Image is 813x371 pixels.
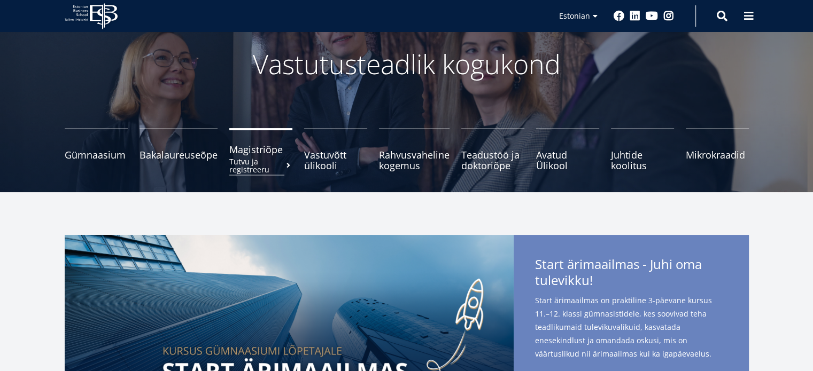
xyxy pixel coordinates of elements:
a: Linkedin [630,11,640,21]
a: Youtube [646,11,658,21]
a: Rahvusvaheline kogemus [379,128,450,171]
a: Vastuvõtt ülikooli [304,128,367,171]
span: tulevikku! [535,272,593,288]
small: Tutvu ja registreeru [229,157,292,173]
span: Rahvusvaheline kogemus [379,149,450,171]
span: Avatud Ülikool [536,149,599,171]
a: Juhtide koolitus [611,128,674,171]
span: Juhtide koolitus [611,149,674,171]
a: Bakalaureuseõpe [140,128,218,171]
span: Gümnaasium [65,149,128,160]
a: Gümnaasium [65,128,128,171]
a: Instagram [663,11,674,21]
span: Mikrokraadid [686,149,749,160]
a: MagistriõpeTutvu ja registreeru [229,128,292,171]
span: Start ärimaailmas on praktiline 3-päevane kursus 11.–12. klassi gümnasistidele, kes soovivad teha... [535,294,727,360]
span: Bakalaureuseõpe [140,149,218,160]
a: Teadustöö ja doktoriõpe [461,128,524,171]
a: Avatud Ülikool [536,128,599,171]
p: Vastutusteadlik kogukond [123,48,690,80]
span: Magistriõpe [229,144,292,155]
span: Start ärimaailmas - Juhi oma [535,256,727,291]
a: Facebook [614,11,624,21]
span: Teadustöö ja doktoriõpe [461,149,524,171]
span: Vastuvõtt ülikooli [304,149,367,171]
a: Mikrokraadid [686,128,749,171]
